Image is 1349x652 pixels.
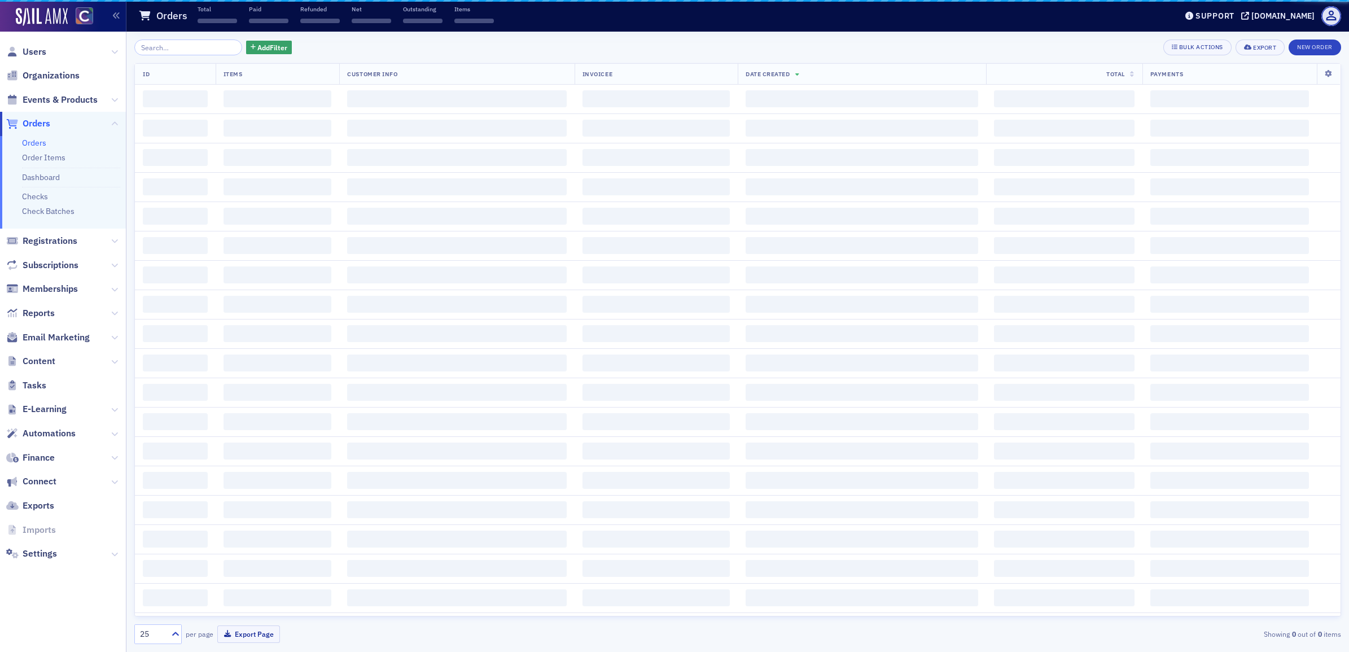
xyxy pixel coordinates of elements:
span: ‌ [582,266,730,283]
span: ‌ [1150,120,1309,137]
span: ‌ [143,501,208,518]
span: ‌ [347,208,566,225]
div: Support [1195,11,1234,21]
span: ‌ [143,296,208,313]
span: ‌ [347,296,566,313]
a: View Homepage [68,7,93,27]
a: Automations [6,427,76,440]
span: ‌ [347,266,566,283]
span: ‌ [994,589,1135,606]
span: Finance [23,452,55,464]
span: ‌ [746,443,978,460]
span: ‌ [582,413,730,430]
a: Organizations [6,69,80,82]
span: ‌ [582,560,730,577]
a: New Order [1289,41,1341,51]
span: ‌ [994,178,1135,195]
span: ‌ [1150,560,1309,577]
span: ‌ [582,355,730,371]
span: Date Created [746,70,790,78]
span: ‌ [1150,325,1309,342]
button: [DOMAIN_NAME] [1241,12,1319,20]
p: Net [352,5,391,13]
span: ‌ [347,472,566,489]
span: ‌ [994,90,1135,107]
a: Registrations [6,235,77,247]
a: Checks [22,191,48,202]
span: ‌ [582,237,730,254]
span: ‌ [224,472,332,489]
img: SailAMX [16,8,68,26]
div: Showing out of items [947,629,1341,639]
span: ‌ [454,19,494,23]
span: ‌ [582,531,730,548]
span: ‌ [1150,266,1309,283]
span: ‌ [746,149,978,166]
span: ‌ [143,355,208,371]
span: ‌ [994,560,1135,577]
span: Reports [23,307,55,320]
span: ‌ [347,384,566,401]
span: ‌ [347,90,566,107]
span: ‌ [994,443,1135,460]
p: Paid [249,5,288,13]
span: Subscriptions [23,259,78,272]
span: ‌ [300,19,340,23]
span: ‌ [582,589,730,606]
span: ‌ [994,384,1135,401]
span: ‌ [143,443,208,460]
span: ‌ [746,90,978,107]
span: ‌ [347,120,566,137]
span: ‌ [224,296,332,313]
span: ‌ [198,19,237,23]
div: Bulk Actions [1179,44,1223,50]
span: Events & Products [23,94,98,106]
p: Total [198,5,237,13]
span: ‌ [582,296,730,313]
span: ‌ [746,266,978,283]
a: Orders [6,117,50,130]
span: ‌ [143,413,208,430]
span: ‌ [347,325,566,342]
span: ‌ [347,443,566,460]
span: Organizations [23,69,80,82]
span: E-Learning [23,403,67,415]
span: ‌ [249,19,288,23]
span: ‌ [347,355,566,371]
span: ‌ [143,90,208,107]
span: ‌ [224,355,332,371]
span: ‌ [746,178,978,195]
span: ‌ [994,149,1135,166]
span: ‌ [224,149,332,166]
div: [DOMAIN_NAME] [1251,11,1315,21]
span: ‌ [582,208,730,225]
button: Export [1236,40,1285,55]
span: ‌ [352,19,391,23]
span: ‌ [347,531,566,548]
span: ‌ [994,208,1135,225]
span: ‌ [143,266,208,283]
a: Exports [6,500,54,512]
label: per page [186,629,213,639]
span: ‌ [347,237,566,254]
span: ‌ [994,531,1135,548]
span: ‌ [994,296,1135,313]
button: Bulk Actions [1163,40,1232,55]
span: Connect [23,475,56,488]
span: ‌ [224,178,332,195]
span: Payments [1150,70,1183,78]
span: ‌ [143,384,208,401]
span: ‌ [746,560,978,577]
span: ‌ [746,208,978,225]
strong: 0 [1290,629,1298,639]
span: ‌ [746,501,978,518]
span: Content [23,355,55,367]
span: Total [1106,70,1125,78]
a: Reports [6,307,55,320]
span: ‌ [224,413,332,430]
span: ‌ [746,472,978,489]
a: Connect [6,475,56,488]
a: Email Marketing [6,331,90,344]
a: Finance [6,452,55,464]
span: ‌ [1150,355,1309,371]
